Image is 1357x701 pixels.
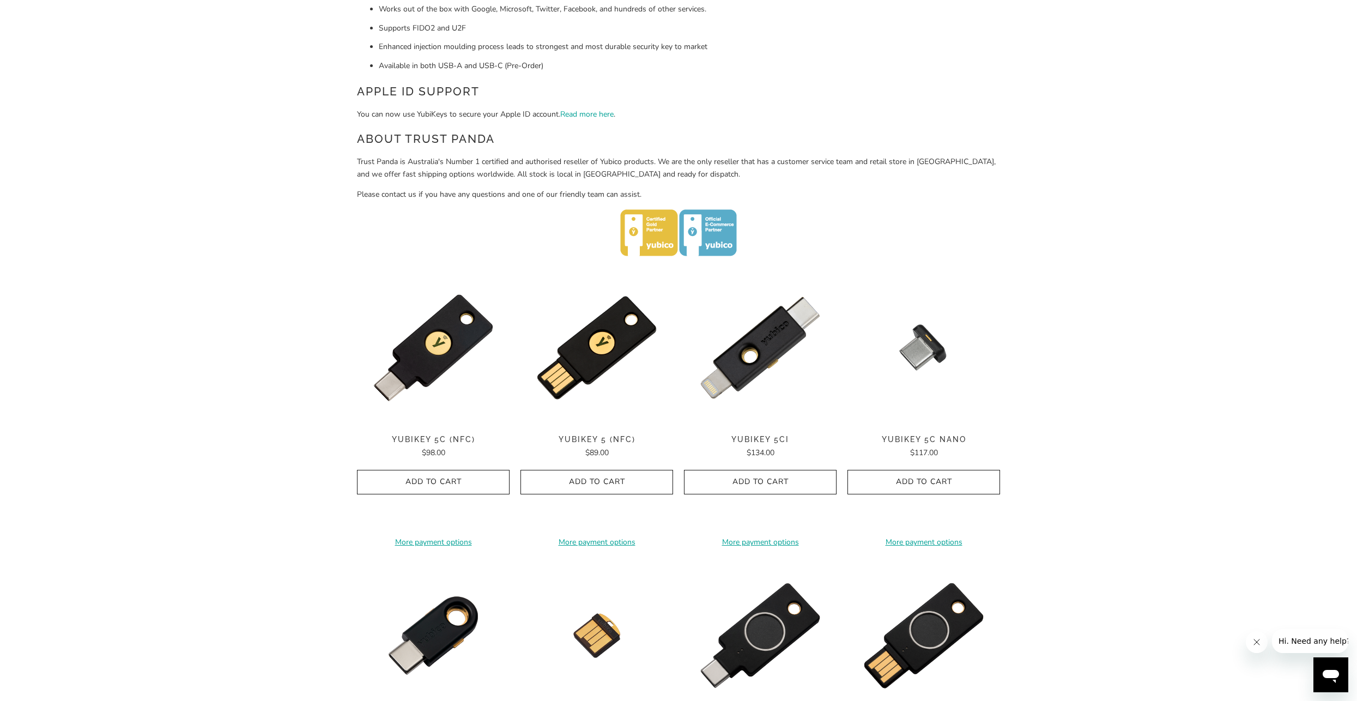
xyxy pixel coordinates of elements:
a: YubiKey 5Ci $134.00 [684,435,837,459]
h2: Apple ID Support [357,83,1000,100]
a: YubiKey 5C (NFC) $98.00 [357,435,510,459]
h2: About Trust Panda [357,130,1000,148]
button: Add to Cart [684,470,837,494]
p: Please contact us if you have any questions and one of our friendly team can assist. [357,189,1000,201]
button: Add to Cart [357,470,510,494]
li: Enhanced injection moulding process leads to strongest and most durable security key to market [379,41,1000,53]
a: YubiKey 5 (NFC) $89.00 [520,435,673,459]
button: Add to Cart [847,470,1000,494]
span: YubiKey 5C Nano [847,435,1000,444]
li: Supports FIDO2 and U2F [379,22,1000,34]
a: YubiKey 5C (NFC) - Trust Panda YubiKey 5C (NFC) - Trust Panda [357,271,510,424]
p: Trust Panda is Australia's Number 1 certified and authorised reseller of Yubico products. We are ... [357,156,1000,180]
span: $117.00 [910,448,938,458]
li: Works out of the box with Google, Microsoft, Twitter, Facebook, and hundreds of other services. [379,3,1000,15]
a: Read more here [560,109,614,119]
img: YubiKey 5 (NFC) - Trust Panda [520,271,673,424]
a: More payment options [847,536,1000,548]
span: Hi. Need any help? [7,8,78,16]
span: $98.00 [422,448,445,458]
span: Add to Cart [695,478,825,487]
span: Add to Cart [859,478,989,487]
img: YubiKey 5C (NFC) - Trust Panda [357,271,510,424]
a: YubiKey 5C Nano - Trust Panda YubiKey 5C Nano - Trust Panda [847,271,1000,424]
img: YubiKey 5Ci - Trust Panda [684,271,837,424]
img: YubiKey 5C Nano - Trust Panda [847,271,1000,424]
a: YubiKey 5C Nano $117.00 [847,435,1000,459]
span: Add to Cart [532,478,662,487]
li: Available in both USB-A and USB-C (Pre-Order) [379,60,1000,72]
a: More payment options [520,536,673,548]
iframe: Message from company [1272,629,1348,653]
button: Add to Cart [520,470,673,494]
a: YubiKey 5Ci - Trust Panda YubiKey 5Ci - Trust Panda [684,271,837,424]
span: YubiKey 5 (NFC) [520,435,673,444]
span: $89.00 [585,448,609,458]
span: Add to Cart [368,478,498,487]
iframe: Close message [1246,631,1268,653]
span: YubiKey 5C (NFC) [357,435,510,444]
a: More payment options [357,536,510,548]
span: $134.00 [747,448,774,458]
a: More payment options [684,536,837,548]
p: You can now use YubiKeys to secure your Apple ID account. . [357,108,1000,120]
a: YubiKey 5 (NFC) - Trust Panda YubiKey 5 (NFC) - Trust Panda [520,271,673,424]
span: YubiKey 5Ci [684,435,837,444]
iframe: Button to launch messaging window [1313,657,1348,692]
